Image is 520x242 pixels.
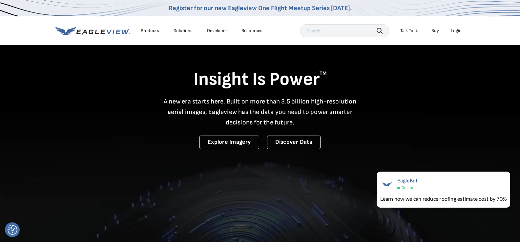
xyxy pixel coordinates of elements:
img: Revisit consent button [8,225,17,235]
span: EagleBot [397,178,418,184]
button: Consent Preferences [8,225,17,235]
h1: Insight Is Power [55,68,465,91]
input: Search [300,24,389,37]
img: EagleBot [380,178,393,191]
div: Learn how we can reduce roofing estimate cost by 70% [380,195,507,203]
a: Developer [207,28,227,34]
sup: TM [320,70,327,77]
div: Solutions [174,28,193,34]
a: Discover Data [267,136,321,149]
p: A new era starts here. Built on more than 3.5 billion high-resolution aerial images, Eagleview ha... [160,96,361,128]
div: Products [141,28,159,34]
div: Resources [241,28,262,34]
a: Explore Imagery [199,136,259,149]
div: Login [451,28,462,34]
span: Online [402,185,413,190]
div: Talk To Us [400,28,420,34]
a: Buy [431,28,439,34]
a: Register for our new Eagleview One Flight Meetup Series [DATE]. [169,4,352,12]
